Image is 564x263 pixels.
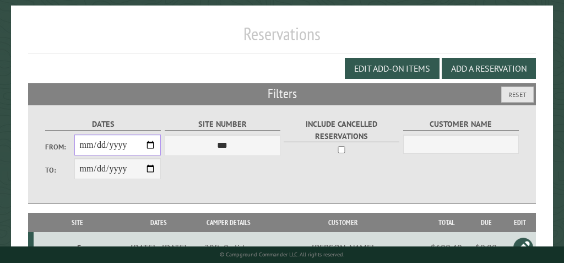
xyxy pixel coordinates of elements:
[403,118,519,131] label: Customer Name
[28,23,536,53] h1: Reservations
[34,213,121,232] th: Site
[261,232,424,263] td: [PERSON_NAME]
[501,87,534,103] button: Reset
[220,251,344,258] small: © Campground Commander LLC. All rights reserved.
[424,213,468,232] th: Total
[284,118,399,142] label: Include Cancelled Reservations
[468,213,503,232] th: Due
[28,83,536,104] h2: Filters
[261,213,424,232] th: Customer
[45,118,161,131] label: Dates
[468,232,503,263] td: $0.00
[196,232,261,263] td: 28ft, 0 slides
[38,242,120,253] div: 5
[45,165,74,175] label: To:
[165,118,280,131] label: Site Number
[45,142,74,152] label: From:
[504,213,536,232] th: Edit
[196,213,261,232] th: Camper Details
[424,232,468,263] td: $680.40
[345,58,440,79] button: Edit Add-on Items
[442,58,536,79] button: Add a Reservation
[121,213,196,232] th: Dates
[123,242,194,253] div: [DATE] - [DATE]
